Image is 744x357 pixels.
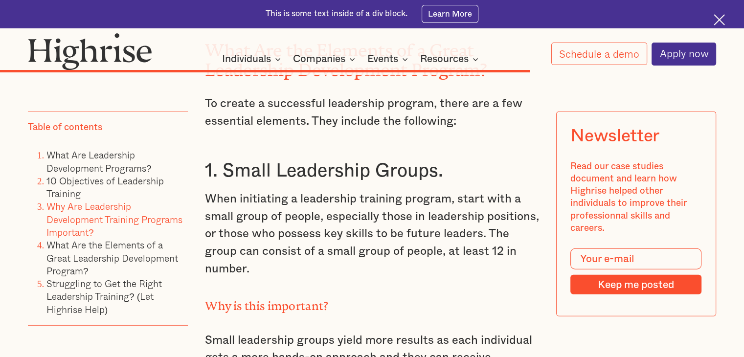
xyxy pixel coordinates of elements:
div: Events [367,53,398,65]
div: Events [367,53,411,65]
div: Companies [293,53,345,65]
div: Table of contents [28,121,102,134]
div: This is some text inside of a div block. [266,8,408,20]
p: To create a successful leadership program, there are a few essential elements. They include the f... [205,95,539,130]
a: What Are the Elements of a Great Leadership Development Program? [46,238,178,278]
a: Why Are Leadership Development Training Programs Important? [46,199,182,239]
a: Struggling to Get the Right Leadership Training? (Let Highrise Help) [46,276,162,316]
div: Read our case studies document and learn how Highrise helped other individuals to improve their p... [571,160,702,235]
div: Companies [293,53,358,65]
a: Learn More [422,5,479,22]
img: Cross icon [714,14,725,25]
form: Modal Form [571,248,702,295]
a: Apply now [652,43,716,66]
strong: Why is this important? [205,299,329,307]
div: Individuals [222,53,271,65]
p: When initiating a leadership training program, start with a small group of people, especially tho... [205,191,539,278]
div: Individuals [222,53,284,65]
input: Your e-mail [571,248,702,269]
input: Keep me posted [571,275,702,294]
div: Newsletter [571,126,659,146]
img: Highrise logo [28,33,152,70]
a: What Are Leadership Development Programs? [46,148,152,175]
a: Schedule a demo [551,43,647,65]
a: 10 Objectives of Leadership Training [46,174,164,201]
div: Resources [420,53,469,65]
h3: 1. Small Leadership Groups. [205,159,539,183]
div: Resources [420,53,481,65]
